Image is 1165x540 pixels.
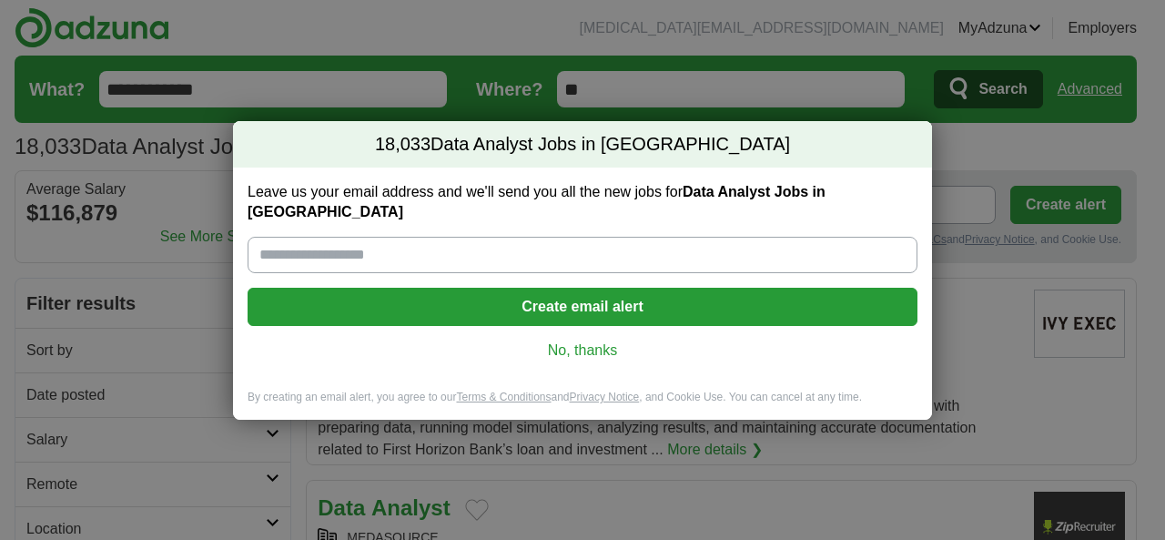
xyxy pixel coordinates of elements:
[233,121,932,168] h2: Data Analyst Jobs in [GEOGRAPHIC_DATA]
[570,391,640,403] a: Privacy Notice
[248,182,917,222] label: Leave us your email address and we'll send you all the new jobs for
[456,391,551,403] a: Terms & Conditions
[262,341,903,361] a: No, thanks
[375,132,431,158] span: 18,033
[248,288,917,326] button: Create email alert
[233,390,932,420] div: By creating an email alert, you agree to our and , and Cookie Use. You can cancel at any time.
